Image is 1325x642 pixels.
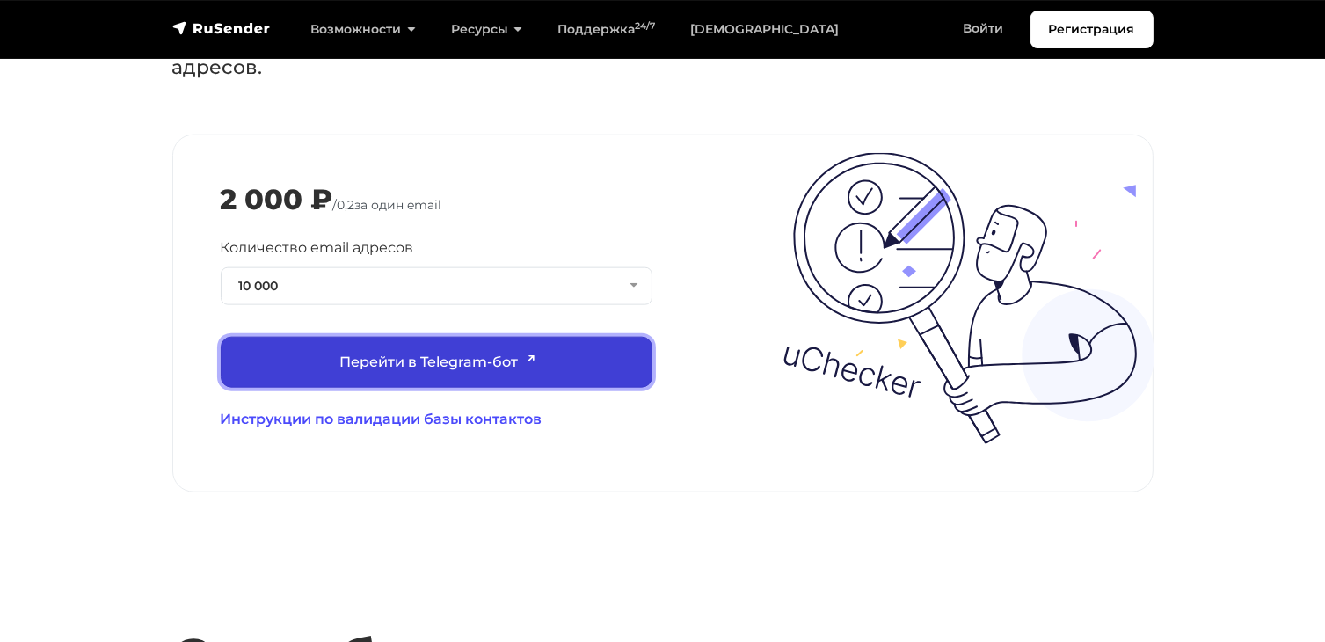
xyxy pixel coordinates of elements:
[221,409,652,430] a: Инструкции по валидации базы контактов
[433,11,540,47] a: Ресурсы
[338,197,355,213] span: 0,2
[221,183,333,216] div: 2 000 ₽
[1030,11,1154,48] a: Регистрация
[221,237,414,259] label: Количество email адресов
[221,267,652,305] button: 10 000
[294,11,433,47] a: Возможности
[172,19,271,37] img: RuSender
[946,11,1022,47] a: Войти
[673,11,856,47] a: [DEMOGRAPHIC_DATA]
[635,20,655,32] sup: 24/7
[540,11,673,47] a: Поддержка24/7
[333,197,442,213] span: / за один email
[221,337,652,388] a: Перейти в Telegram-бот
